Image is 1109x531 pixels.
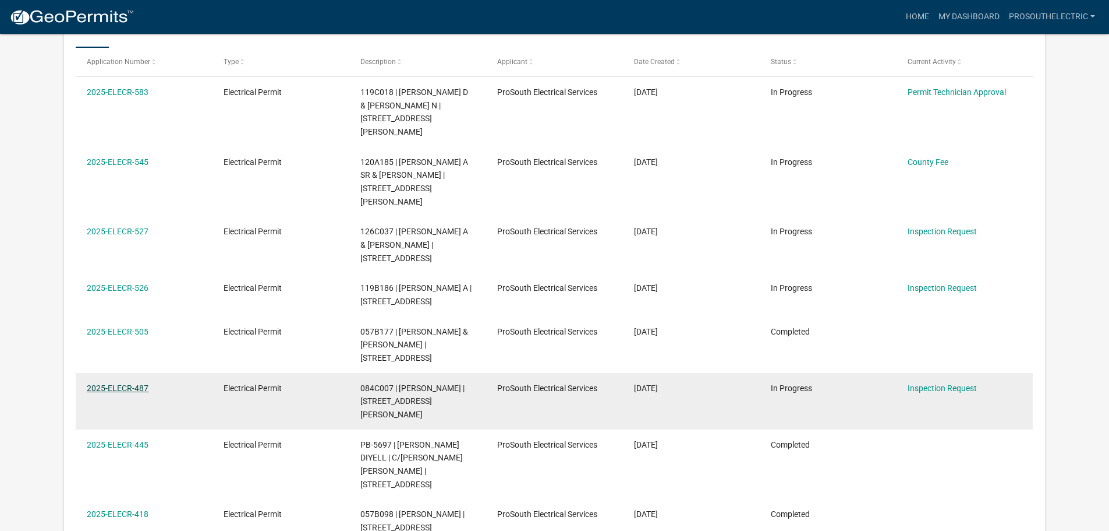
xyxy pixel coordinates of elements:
a: Inspection Request [908,283,977,293]
a: 2025-ELECR-583 [87,87,148,97]
span: ProSouth Electrical Services [497,384,597,393]
span: In Progress [771,384,812,393]
datatable-header-cell: Application Number [76,48,212,76]
a: 2025-ELECR-505 [87,327,148,336]
span: In Progress [771,227,812,236]
span: Electrical Permit [224,384,282,393]
span: Electrical Permit [224,509,282,519]
a: Prosouthelectric [1004,6,1100,28]
datatable-header-cell: Description [349,48,486,76]
span: ProSouth Electrical Services [497,327,597,336]
span: Electrical Permit [224,157,282,167]
span: 09/22/2025 [634,157,658,167]
span: Completed [771,327,810,336]
span: Applicant [497,58,527,66]
span: 09/15/2025 [634,283,658,293]
span: Status [771,58,791,66]
span: ProSouth Electrical Services [497,157,597,167]
span: Completed [771,509,810,519]
span: ProSouth Electrical Services [497,440,597,449]
span: Electrical Permit [224,283,282,293]
span: Type [224,58,239,66]
span: ProSouth Electrical Services [497,283,597,293]
span: 126C037 | ADAMS SUSAN A & LOUIS O | 108 ROCKVILLE SPRINGS CT [360,227,468,263]
span: In Progress [771,283,812,293]
span: ProSouth Electrical Services [497,509,597,519]
span: 09/09/2025 [634,327,658,336]
span: 09/15/2025 [634,227,658,236]
a: 2025-ELECR-445 [87,440,148,449]
a: 2025-ELECR-487 [87,384,148,393]
a: 2025-ELECR-526 [87,283,148,293]
span: Electrical Permit [224,327,282,336]
span: Description [360,58,396,66]
a: Permit Technician Approval [908,87,1006,97]
a: Inspection Request [908,384,977,393]
a: 2025-ELECR-418 [87,509,148,519]
span: Date Created [634,58,675,66]
span: 10/15/2025 [634,87,658,97]
a: My Dashboard [934,6,1004,28]
span: In Progress [771,157,812,167]
datatable-header-cell: Current Activity [896,48,1033,76]
datatable-header-cell: Date Created [623,48,760,76]
span: 084C007 | SCHLENK PHILIP M | 989 A DENNIS STATION RD [360,384,465,420]
span: ProSouth Electrical Services [497,227,597,236]
a: Home [901,6,934,28]
datatable-header-cell: Type [212,48,349,76]
span: 119C018 | CHAMBERLAIN JAMES D & BRANDI N | 251 SPIVEY ROAD [360,87,468,136]
datatable-header-cell: Applicant [486,48,623,76]
span: ProSouth Electrical Services [497,87,597,97]
a: County Fee [908,157,948,167]
span: 08/14/2025 [634,440,658,449]
span: 120A185 | MONGELL MARK A SR & LISA C | 148 BARRINGTON HALL DR [360,157,468,206]
span: Application Number [87,58,150,66]
span: 119B186 | BERUBE LINDA A | 298 EAST RIVER BEND DR [360,283,472,306]
span: Electrical Permit [224,227,282,236]
span: Electrical Permit [224,440,282,449]
span: Electrical Permit [224,87,282,97]
span: PB-5697 | GRIFFIN SHAMEKA DIYELL | C/O GRANCIANO LOPEZ | 1244 MADISON RD LOT 17 [360,440,463,489]
datatable-header-cell: Status [759,48,896,76]
span: In Progress [771,87,812,97]
a: Inspection Request [908,227,977,236]
span: 08/26/2025 [634,384,658,393]
a: 2025-ELECR-545 [87,157,148,167]
span: 08/04/2025 [634,509,658,519]
a: 2025-ELECR-527 [87,227,148,236]
span: Current Activity [908,58,956,66]
span: 057B177 | CRAVER HASCO & KATHRYN | 105 W BEAR CREEK RD [360,327,468,363]
span: Completed [771,440,810,449]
